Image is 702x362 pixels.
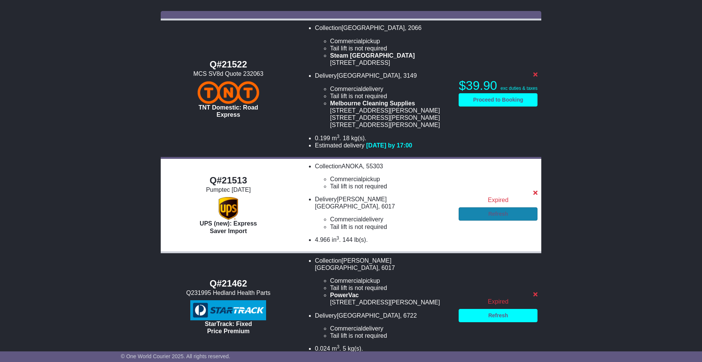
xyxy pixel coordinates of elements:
li: Delivery [315,72,451,129]
div: PowerVac [330,291,451,299]
div: [STREET_ADDRESS][PERSON_NAME] [330,107,451,114]
div: Q#21462 [165,278,292,289]
li: delivery [330,85,451,92]
span: , 3149 [400,72,417,79]
span: Commercial [330,38,362,44]
span: StarTrack: Fixed Price Premium [205,321,252,334]
div: [STREET_ADDRESS] [330,59,451,66]
span: ANOKA [342,163,363,169]
a: Proceed to Booking [459,93,537,107]
span: , 6722 [400,312,417,319]
span: 39.90 [466,78,497,92]
span: Commercial [330,277,362,284]
img: TNT Domestic: Road Express [197,81,259,104]
span: 5 [343,345,346,352]
li: Tail lift is not required [330,45,451,52]
span: [PERSON_NAME][GEOGRAPHIC_DATA] [315,196,387,210]
span: kg(s). [351,135,367,141]
span: lb(s). [354,237,368,243]
div: MCS SV8d Quote 232063 [165,70,292,77]
span: kg(s). [348,345,363,352]
sup: 3 [337,235,339,241]
span: © One World Courier 2025. All rights reserved. [121,353,230,359]
span: m . [332,345,341,352]
span: exc duties & taxes [501,86,537,91]
span: in . [332,237,341,243]
span: m . [332,135,341,141]
span: TNT Domestic: Road Express [199,104,258,118]
img: StarTrack: Fixed Price Premium [190,300,266,321]
div: [STREET_ADDRESS][PERSON_NAME] [330,121,451,129]
span: $ [459,78,497,92]
span: 144 [342,237,353,243]
li: Tail lift is not required [330,284,451,291]
span: , 6017 [378,265,395,271]
div: Q#21513 [165,175,292,186]
span: , 6017 [378,203,395,210]
a: Refresh [459,207,537,221]
div: Steam [GEOGRAPHIC_DATA] [330,52,451,59]
span: 0.024 [315,345,330,352]
span: 0.199 [315,135,330,141]
li: Tail lift is not required [330,223,451,230]
div: Q#21522 [165,59,292,70]
li: Estimated delivery [315,142,451,149]
li: Tail lift is not required [330,92,451,100]
span: [DATE] by 17:00 [366,142,412,149]
span: [GEOGRAPHIC_DATA] [342,25,405,31]
div: [STREET_ADDRESS][PERSON_NAME] [330,114,451,121]
li: Delivery [315,196,451,230]
div: Expired [459,196,537,204]
span: [PERSON_NAME][GEOGRAPHIC_DATA] [315,257,392,271]
a: Refresh [459,309,537,322]
li: pickup [330,176,451,183]
div: Pumptec [DATE] [165,186,292,193]
span: Commercial [330,176,362,182]
li: Collection [315,257,451,306]
span: Commercial [330,216,362,223]
li: delivery [330,216,451,223]
img: UPS (new): Express Saver Import [219,197,238,220]
span: [GEOGRAPHIC_DATA] [337,72,400,79]
li: Tail lift is not required [330,183,451,190]
li: pickup [330,277,451,284]
sup: 3 [337,134,340,139]
span: Commercial [330,325,362,332]
span: , 2066 [405,25,422,31]
li: pickup [330,38,451,45]
span: [GEOGRAPHIC_DATA] [337,312,400,319]
li: Collection [315,24,451,66]
span: UPS (new): Express Saver Import [200,220,257,234]
span: 4.966 [315,237,330,243]
li: Delivery [315,312,451,340]
sup: 3 [337,344,340,349]
span: , 55303 [363,163,383,169]
div: Q231995 Hedland Health Parts [165,289,292,296]
li: Collection [315,163,451,190]
li: Tail lift is not required [330,332,451,339]
div: Expired [459,298,537,305]
li: delivery [330,325,451,332]
div: Melbourne Cleaning Supplies [330,100,451,107]
div: [STREET_ADDRESS][PERSON_NAME] [330,299,451,306]
span: 18 [343,135,349,141]
span: Commercial [330,86,362,92]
